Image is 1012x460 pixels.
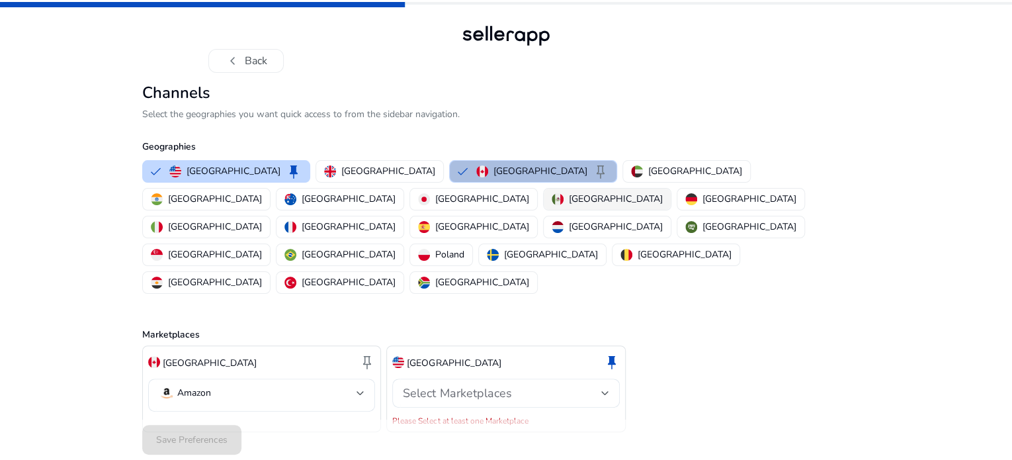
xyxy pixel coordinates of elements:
span: keep [286,163,302,179]
span: keep [604,354,620,370]
p: [GEOGRAPHIC_DATA] [435,275,529,289]
p: Geographies [142,140,870,154]
p: [GEOGRAPHIC_DATA] [702,192,796,206]
img: us.svg [169,165,181,177]
p: [GEOGRAPHIC_DATA] [168,192,262,206]
img: us.svg [392,356,404,368]
img: se.svg [487,249,499,261]
span: keep [593,163,609,179]
img: nl.svg [552,221,564,233]
p: [GEOGRAPHIC_DATA] [407,356,501,370]
p: Marketplaces [142,328,870,342]
p: [GEOGRAPHIC_DATA] [638,248,732,261]
p: [GEOGRAPHIC_DATA] [435,220,529,234]
p: [GEOGRAPHIC_DATA] [302,192,396,206]
img: de.svg [685,193,697,205]
h2: Channels [142,83,870,103]
img: amazon.svg [159,385,175,401]
p: [GEOGRAPHIC_DATA] [187,164,280,178]
img: sa.svg [685,221,697,233]
p: [GEOGRAPHIC_DATA] [168,220,262,234]
img: br.svg [284,249,296,261]
img: fr.svg [284,221,296,233]
img: mx.svg [552,193,564,205]
img: be.svg [620,249,632,261]
p: Poland [435,248,464,261]
img: za.svg [418,277,430,289]
span: chevron_left [225,53,241,69]
p: [GEOGRAPHIC_DATA] [168,248,262,261]
img: uk.svg [324,165,336,177]
p: [GEOGRAPHIC_DATA] [341,164,435,178]
p: [GEOGRAPHIC_DATA] [569,192,663,206]
img: jp.svg [418,193,430,205]
img: pl.svg [418,249,430,261]
p: [GEOGRAPHIC_DATA] [302,248,396,261]
img: tr.svg [284,277,296,289]
img: ca.svg [148,356,160,368]
p: [GEOGRAPHIC_DATA] [302,220,396,234]
button: chevron_leftBack [208,49,284,73]
img: es.svg [418,221,430,233]
p: Amazon [177,387,211,399]
p: [GEOGRAPHIC_DATA] [569,220,663,234]
p: [GEOGRAPHIC_DATA] [648,164,742,178]
p: [GEOGRAPHIC_DATA] [702,220,796,234]
p: [GEOGRAPHIC_DATA] [504,248,598,261]
img: eg.svg [151,277,163,289]
img: ca.svg [476,165,488,177]
p: Select the geographies you want quick access to from the sidebar navigation. [142,107,870,121]
span: Select Marketplaces [403,385,511,401]
p: [GEOGRAPHIC_DATA] [435,192,529,206]
img: it.svg [151,221,163,233]
p: [GEOGRAPHIC_DATA] [168,275,262,289]
img: ae.svg [631,165,643,177]
p: [GEOGRAPHIC_DATA] [493,164,587,178]
p: [GEOGRAPHIC_DATA] [302,275,396,289]
img: in.svg [151,193,163,205]
img: sg.svg [151,249,163,261]
mat-error: Please Select at least one Marketplace [392,413,619,426]
p: [GEOGRAPHIC_DATA] [163,356,257,370]
img: au.svg [284,193,296,205]
span: keep [359,354,375,370]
